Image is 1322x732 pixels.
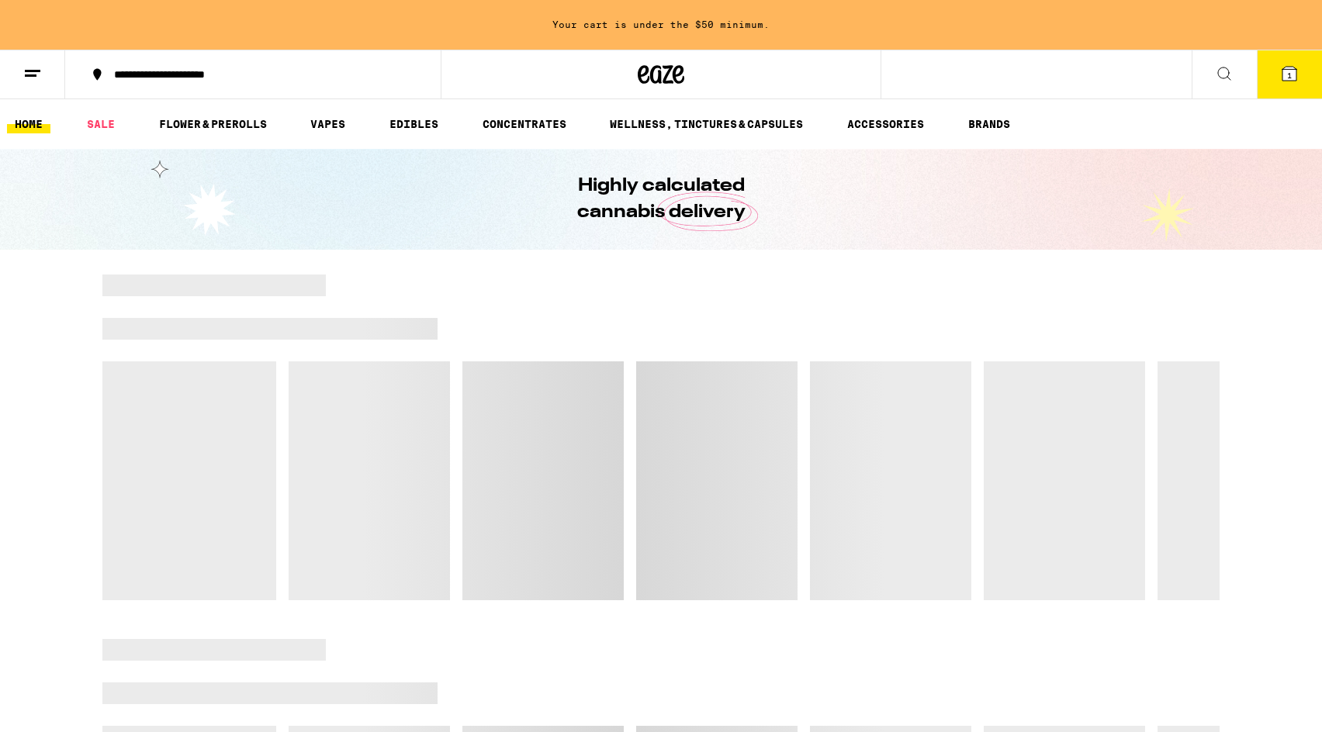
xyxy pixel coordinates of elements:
a: HOME [7,115,50,133]
button: BRANDS [960,115,1018,133]
span: 1 [1287,71,1292,80]
a: FLOWER & PREROLLS [151,115,275,133]
button: 1 [1257,50,1322,98]
a: EDIBLES [382,115,446,133]
a: WELLNESS, TINCTURES & CAPSULES [602,115,811,133]
h1: Highly calculated cannabis delivery [533,173,789,226]
a: VAPES [303,115,353,133]
a: SALE [79,115,123,133]
a: CONCENTRATES [475,115,574,133]
a: ACCESSORIES [839,115,932,133]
